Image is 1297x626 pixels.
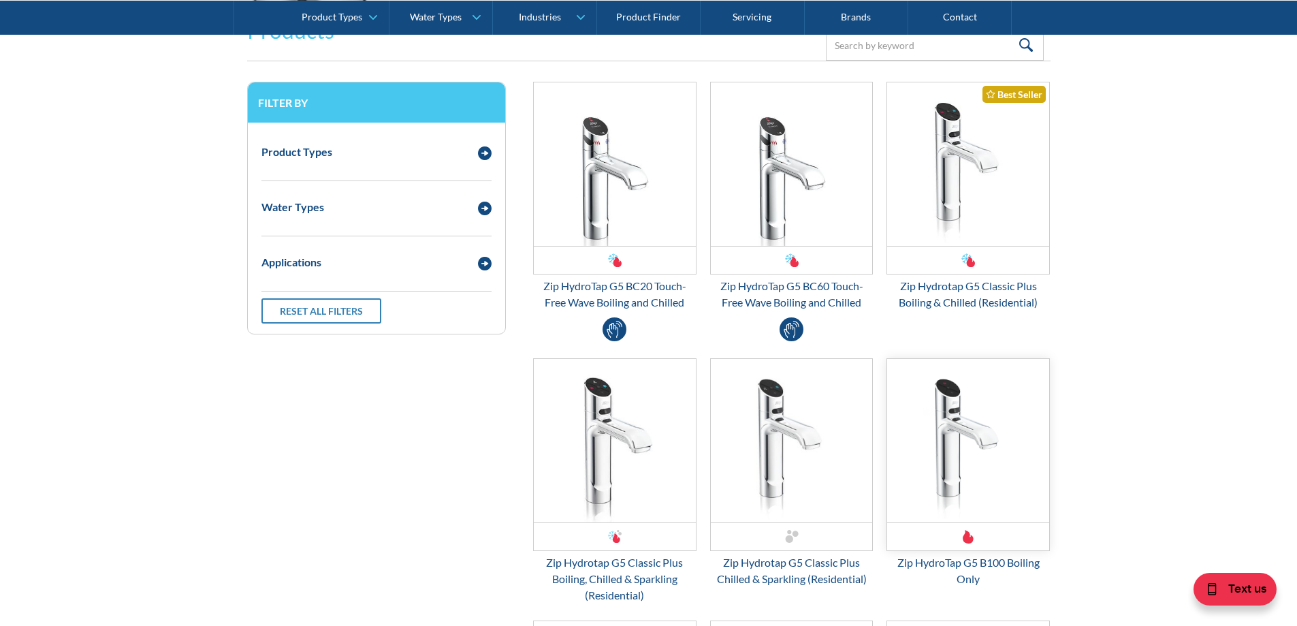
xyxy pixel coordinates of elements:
a: Zip Hydrotap G5 Classic Plus Chilled & Sparkling (Residential)Zip Hydrotap G5 Classic Plus Chille... [710,358,874,587]
div: Applications [261,254,321,270]
img: Zip HydroTap G5 BC20 Touch-Free Wave Boiling and Chilled [534,82,696,246]
a: Zip Hydrotap G5 Classic Plus Boiling, Chilled & Sparkling (Residential)Zip Hydrotap G5 Classic Pl... [533,358,696,604]
div: Product Types [261,144,332,160]
div: Water Types [261,199,324,215]
img: Zip HydroTap G5 BC60 Touch-Free Wave Boiling and Chilled [711,82,873,246]
div: Zip Hydrotap G5 Classic Plus Boiling & Chilled (Residential) [886,278,1050,311]
div: Industries [519,11,561,22]
h3: Filter by [258,96,495,109]
div: Zip HydroTap G5 BC20 Touch-Free Wave Boiling and Chilled [533,278,696,311]
div: Zip Hydrotap G5 Classic Plus Chilled & Sparkling (Residential) [710,554,874,587]
div: Zip Hydrotap G5 Classic Plus Boiling, Chilled & Sparkling (Residential) [533,554,696,604]
img: Zip HydroTap G5 B100 Boiling Only [887,359,1049,522]
div: Zip HydroTap G5 BC60 Touch-Free Wave Boiling and Chilled [710,278,874,311]
a: Zip HydroTap G5 B100 Boiling OnlyZip HydroTap G5 B100 Boiling Only [886,358,1050,587]
div: Product Types [302,11,362,22]
div: Zip HydroTap G5 B100 Boiling Only [886,554,1050,587]
a: Zip HydroTap G5 BC20 Touch-Free Wave Boiling and ChilledZip HydroTap G5 BC20 Touch-Free Wave Boil... [533,82,696,311]
img: Zip Hydrotap G5 Classic Plus Boiling & Chilled (Residential) [887,82,1049,246]
a: Reset all filters [261,298,381,324]
a: Zip Hydrotap G5 Classic Plus Boiling & Chilled (Residential)Best SellerZip Hydrotap G5 Classic Pl... [886,82,1050,311]
a: Zip HydroTap G5 BC60 Touch-Free Wave Boiling and ChilledZip HydroTap G5 BC60 Touch-Free Wave Boil... [710,82,874,311]
iframe: podium webchat widget bubble [1188,558,1297,626]
img: Zip Hydrotap G5 Classic Plus Boiling, Chilled & Sparkling (Residential) [534,359,696,522]
img: Zip Hydrotap G5 Classic Plus Chilled & Sparkling (Residential) [711,359,873,522]
div: Best Seller [982,86,1046,103]
div: Water Types [410,11,462,22]
input: Search by keyword [826,30,1044,61]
